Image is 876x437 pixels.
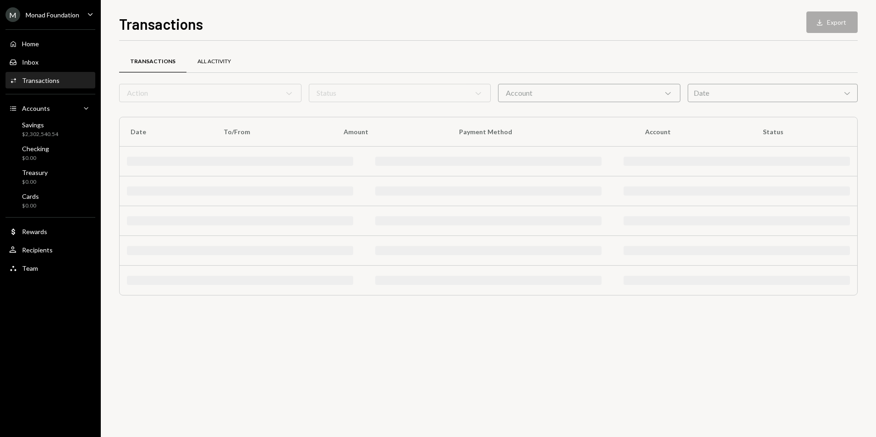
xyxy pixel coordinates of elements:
div: Transactions [22,76,60,84]
div: $0.00 [22,178,48,186]
div: Rewards [22,228,47,235]
th: Status [752,117,857,147]
div: Cards [22,192,39,200]
div: Savings [22,121,58,129]
a: Cards$0.00 [5,190,95,212]
a: Savings$2,302,540.54 [5,118,95,140]
th: Payment Method [448,117,634,147]
a: Inbox [5,54,95,70]
h1: Transactions [119,15,203,33]
a: Transactions [5,72,95,88]
div: $0.00 [22,154,49,162]
a: Recipients [5,241,95,258]
a: Team [5,260,95,276]
div: Checking [22,145,49,153]
div: Monad Foundation [26,11,79,19]
th: Date [120,117,213,147]
div: M [5,7,20,22]
div: Account [498,84,680,102]
div: Home [22,40,39,48]
th: Amount [333,117,448,147]
th: Account [634,117,752,147]
a: Transactions [119,50,186,73]
div: Treasury [22,169,48,176]
a: Rewards [5,223,95,240]
div: Date [688,84,858,102]
div: $0.00 [22,202,39,210]
a: All Activity [186,50,242,73]
div: Accounts [22,104,50,112]
a: Accounts [5,100,95,116]
th: To/From [213,117,333,147]
div: Inbox [22,58,38,66]
div: $2,302,540.54 [22,131,58,138]
div: Transactions [130,58,175,66]
a: Home [5,35,95,52]
div: Team [22,264,38,272]
a: Treasury$0.00 [5,166,95,188]
div: Recipients [22,246,53,254]
div: All Activity [197,58,231,66]
a: Checking$0.00 [5,142,95,164]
